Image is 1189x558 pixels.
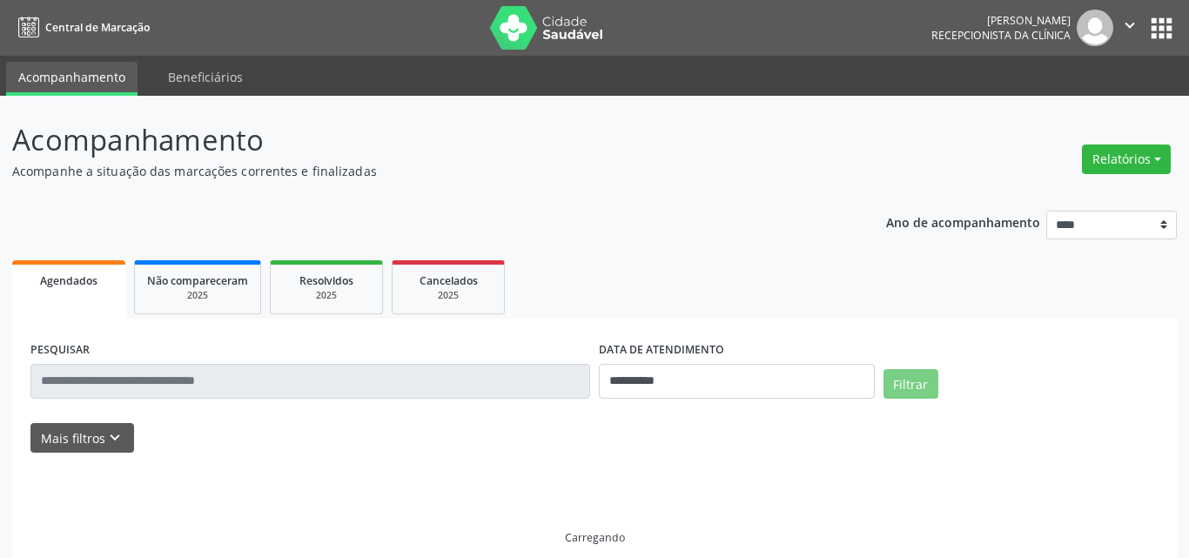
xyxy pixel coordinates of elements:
button: Filtrar [883,369,938,399]
span: Recepcionista da clínica [931,28,1071,43]
i: keyboard_arrow_down [105,428,124,447]
p: Acompanhamento [12,118,828,162]
p: Acompanhe a situação das marcações correntes e finalizadas [12,162,828,180]
i:  [1120,16,1139,35]
label: PESQUISAR [30,337,90,364]
div: 2025 [405,289,492,302]
a: Central de Marcação [12,13,150,42]
div: 2025 [283,289,370,302]
a: Acompanhamento [6,62,138,96]
p: Ano de acompanhamento [886,211,1040,232]
button: apps [1146,13,1177,44]
div: 2025 [147,289,248,302]
button: Mais filtroskeyboard_arrow_down [30,423,134,454]
div: [PERSON_NAME] [931,13,1071,28]
span: Agendados [40,273,97,288]
label: DATA DE ATENDIMENTO [599,337,724,364]
span: Resolvidos [299,273,353,288]
img: img [1077,10,1113,46]
button: Relatórios [1082,145,1171,174]
span: Central de Marcação [45,20,150,35]
span: Cancelados [420,273,478,288]
span: Não compareceram [147,273,248,288]
a: Beneficiários [156,62,255,92]
button:  [1113,10,1146,46]
div: Carregando [565,530,625,545]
